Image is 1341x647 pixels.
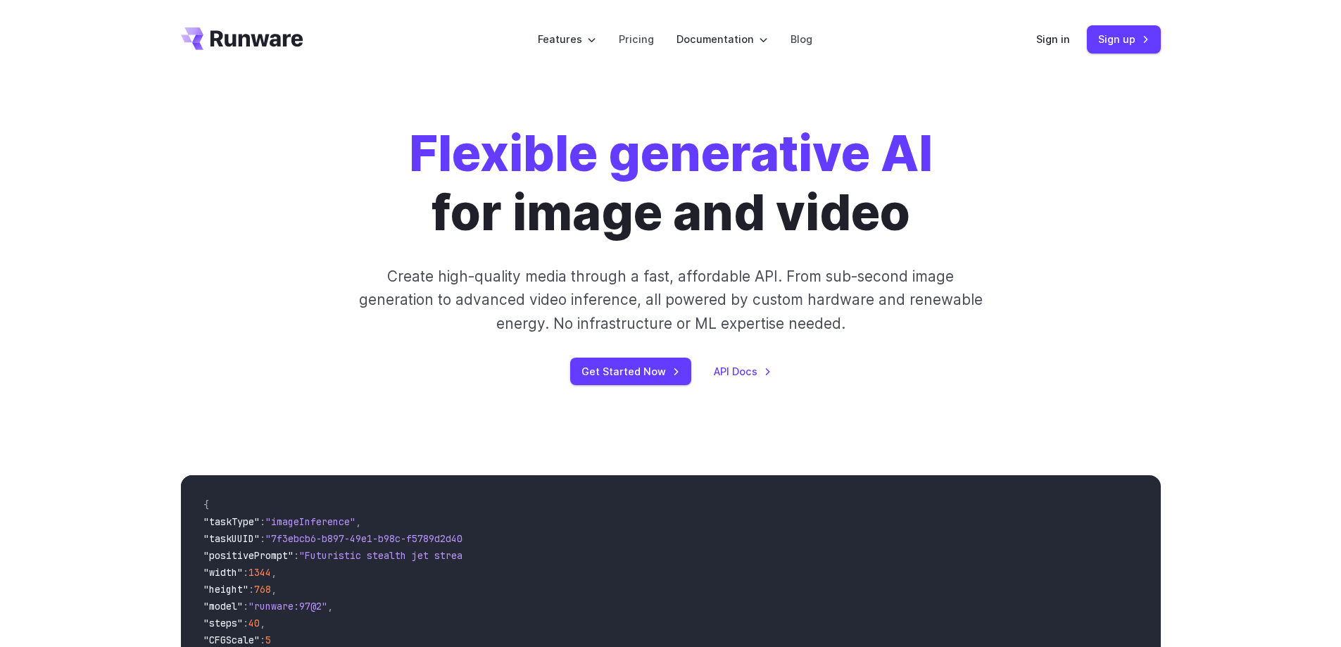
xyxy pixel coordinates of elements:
[243,566,248,579] span: :
[265,515,355,528] span: "imageInference"
[203,617,243,629] span: "steps"
[355,515,361,528] span: ,
[260,532,265,545] span: :
[248,566,271,579] span: 1344
[203,498,209,511] span: {
[271,583,277,596] span: ,
[248,600,327,613] span: "runware:97@2"
[791,31,812,47] a: Blog
[260,634,265,646] span: :
[271,566,277,579] span: ,
[538,31,596,47] label: Features
[409,124,933,242] h1: for image and video
[203,566,243,579] span: "width"
[248,583,254,596] span: :
[203,583,248,596] span: "height"
[294,549,299,562] span: :
[203,600,243,613] span: "model"
[357,265,984,335] p: Create high-quality media through a fast, affordable API. From sub-second image generation to adv...
[243,617,248,629] span: :
[265,532,479,545] span: "7f3ebcb6-b897-49e1-b98c-f5789d2d40d7"
[260,617,265,629] span: ,
[299,549,812,562] span: "Futuristic stealth jet streaking through a neon-lit cityscape with glowing purple exhaust"
[260,515,265,528] span: :
[203,532,260,545] span: "taskUUID"
[248,617,260,629] span: 40
[203,549,294,562] span: "positivePrompt"
[254,583,271,596] span: 768
[1087,25,1161,53] a: Sign up
[409,123,933,183] strong: Flexible generative AI
[243,600,248,613] span: :
[676,31,768,47] label: Documentation
[714,363,772,379] a: API Docs
[327,600,333,613] span: ,
[265,634,271,646] span: 5
[181,27,303,50] a: Go to /
[619,31,654,47] a: Pricing
[203,634,260,646] span: "CFGScale"
[203,515,260,528] span: "taskType"
[570,358,691,385] a: Get Started Now
[1036,31,1070,47] a: Sign in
